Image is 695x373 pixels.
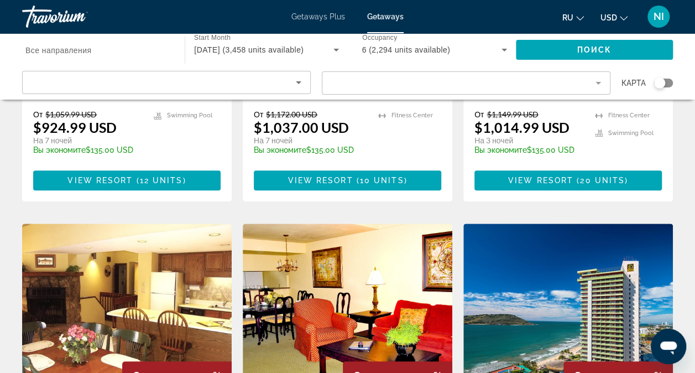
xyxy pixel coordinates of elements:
span: От [254,110,263,119]
span: Вы экономите [33,146,86,154]
span: карта [621,75,646,91]
button: Filter [322,71,610,95]
span: Swimming Pool [167,112,212,119]
button: Change language [562,9,584,25]
span: Вы экономите [474,146,527,154]
button: Поиск [516,40,673,60]
span: ( ) [573,176,628,185]
span: View Resort [508,176,573,185]
iframe: Schaltfläche zum Öffnen des Messaging-Fensters [651,329,686,364]
span: 10 units [360,176,404,185]
button: View Resort(10 units) [254,170,441,190]
span: USD [600,13,617,22]
span: $1,149.99 USD [487,110,538,119]
p: На 7 ночей [33,136,143,146]
p: На 7 ночей [254,136,367,146]
p: $1,037.00 USD [254,119,349,136]
span: Start Month [194,34,231,42]
span: ( ) [353,176,407,185]
span: Fitness Center [608,112,650,119]
span: Fitness Center [391,112,433,119]
span: Поиск [577,45,612,54]
span: NI [654,11,664,22]
span: 20 units [580,176,625,185]
button: View Resort(20 units) [474,170,662,190]
span: Occupancy [362,34,397,42]
a: Travorium [22,2,133,31]
span: Swimming Pool [608,129,654,137]
mat-select: Sort by [32,76,301,89]
span: Все направления [25,46,91,55]
button: View Resort(12 units) [33,170,221,190]
span: 6 (2,294 units available) [362,45,451,54]
p: На 3 ночей [474,136,584,146]
span: $1,172.00 USD [266,110,317,119]
span: ru [562,13,573,22]
p: $135.00 USD [254,146,367,154]
span: View Resort [67,176,133,185]
p: $135.00 USD [33,146,143,154]
button: Change currency [600,9,628,25]
span: [DATE] (3,458 units available) [194,45,304,54]
p: $135.00 USD [474,146,584,154]
span: 12 units [140,176,183,185]
p: $924.99 USD [33,119,117,136]
span: $1,059.99 USD [45,110,97,119]
span: Вы экономите [254,146,306,154]
span: ( ) [133,176,186,185]
a: Getaways [367,12,404,21]
span: От [33,110,43,119]
a: Getaways Plus [291,12,345,21]
span: View Resort [288,176,353,185]
p: $1,014.99 USD [474,119,569,136]
button: User Menu [644,5,673,28]
span: От [474,110,484,119]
